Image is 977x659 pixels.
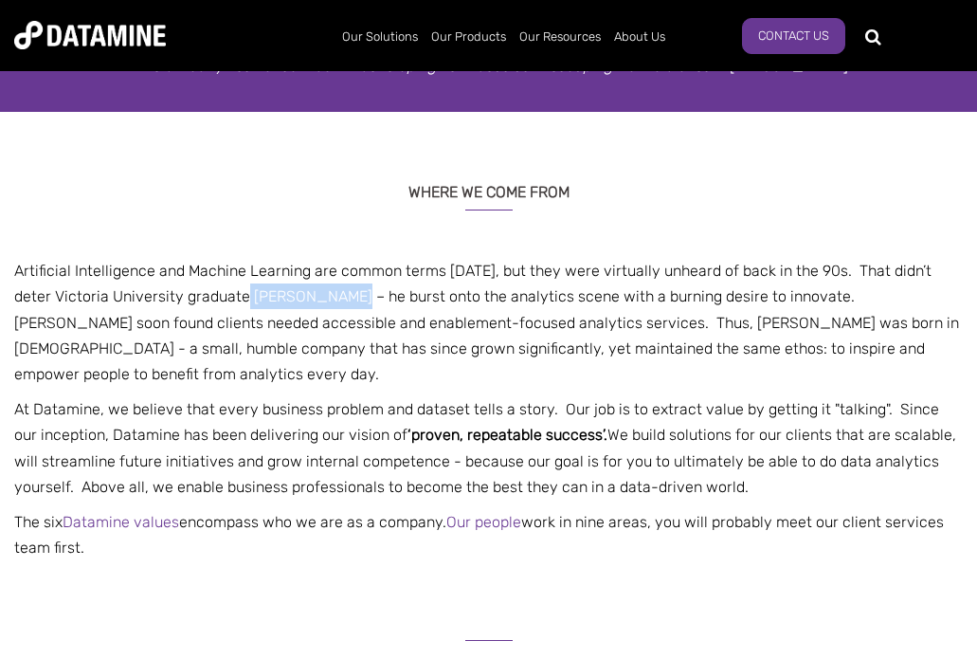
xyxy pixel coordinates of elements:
[607,12,672,62] a: About Us
[14,21,166,49] img: Datamine
[335,12,425,62] a: Our Solutions
[425,12,513,62] a: Our Products
[742,18,845,54] a: Contact us
[63,513,179,531] a: Datamine values
[513,12,607,62] a: Our Resources
[446,513,521,531] a: Our people
[407,426,607,444] span: ‘proven, repeatable success’.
